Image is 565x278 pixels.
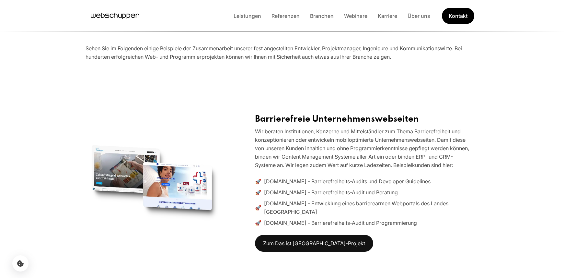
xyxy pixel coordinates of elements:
li: 🚀 [255,177,473,186]
a: Über uns [402,13,435,19]
span: [DOMAIN_NAME] - Entwicklung eines barrierearmen Webportals des Landes [GEOGRAPHIC_DATA] [264,199,473,216]
span: [DOMAIN_NAME] - Barrierefreiheits-Audit und Programmierung [264,219,417,227]
span: [DOMAIN_NAME] - Barrierefreiheits-Audits und Developer Guidelines [264,177,431,186]
a: Zum Das ist [GEOGRAPHIC_DATA]-Projekt [255,235,373,252]
a: Webinare [339,13,373,19]
a: Hauptseite besuchen [91,11,139,21]
span: [DOMAIN_NAME] - Barrierefreiheits-Audit und Beratung [264,188,398,197]
li: 🚀 [255,199,473,216]
a: Karriere [373,13,402,19]
a: Leistungen [228,13,266,19]
li: 🚀 [255,188,473,197]
img: cta-image [86,133,218,233]
a: Branchen [305,13,339,19]
a: Referenzen [266,13,305,19]
li: 🚀 [255,219,473,227]
p: Wir beraten Institutionen, Konzerne und Mittelständler zum Thema Barrierefreiheit und konzeptioni... [255,127,473,169]
button: Cookie-Einstellungen öffnen [12,255,29,272]
div: Sehen Sie im Folgenden einige Beispiele der Zusammenarbeit unserer fest angestellten Entwickler, ... [86,44,479,61]
a: Get Started [442,7,475,25]
h2: Barrierefreie Unternehmenswebseiten [255,114,473,125]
